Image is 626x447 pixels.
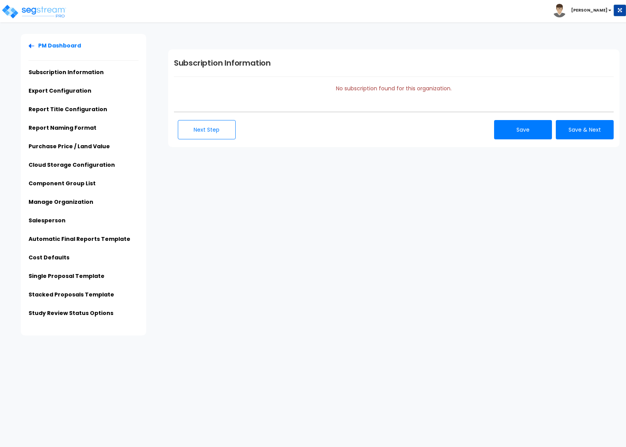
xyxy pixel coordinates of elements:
a: Automatic Final Reports Template [29,235,130,243]
span: No subscription found for this organization. [336,85,452,92]
button: Save & Next [556,120,614,139]
a: Cost Defaults [29,254,69,261]
img: Back [29,44,34,48]
a: Purchase Price / Land Value [29,142,110,150]
b: [PERSON_NAME] [571,7,607,13]
a: Report Title Configuration [29,105,107,113]
a: Single Proposal Template [29,272,105,280]
button: Next Step [178,120,236,139]
img: avatar.png [553,4,566,17]
a: Cloud Storage Configuration [29,161,115,169]
a: Study Review Status Options [29,309,113,317]
a: Salesperson [29,217,66,224]
a: Stacked Proposals Template [29,291,114,298]
a: PM Dashboard [29,42,81,49]
a: Subscription Information [29,68,104,76]
a: Component Group List [29,179,96,187]
a: Manage Organization [29,198,93,206]
button: Save [494,120,552,139]
img: logo_pro_r.png [1,4,67,19]
a: Report Naming Format [29,124,96,132]
a: Export Configuration [29,87,91,95]
h1: Subscription Information [174,57,614,69]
